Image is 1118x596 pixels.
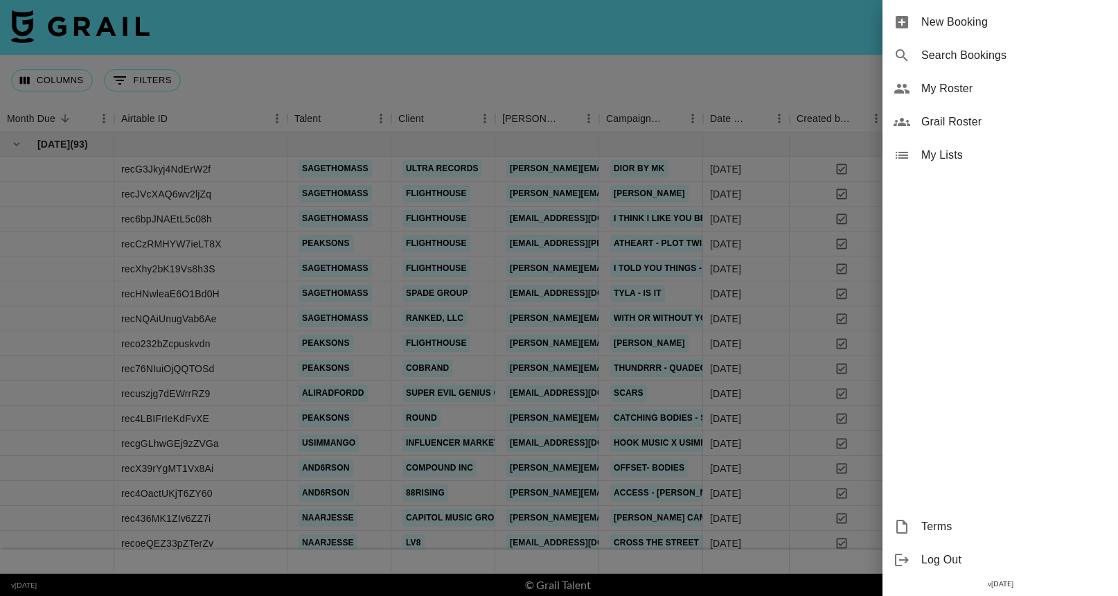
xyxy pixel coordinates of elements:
[882,6,1118,39] div: New Booking
[882,577,1118,591] div: v [DATE]
[921,552,1107,568] span: Log Out
[921,14,1107,30] span: New Booking
[882,510,1118,543] div: Terms
[921,147,1107,164] span: My Lists
[882,139,1118,172] div: My Lists
[882,543,1118,577] div: Log Out
[882,72,1118,105] div: My Roster
[882,39,1118,72] div: Search Bookings
[921,80,1107,97] span: My Roster
[921,47,1107,64] span: Search Bookings
[921,114,1107,130] span: Grail Roster
[921,518,1107,535] span: Terms
[882,105,1118,139] div: Grail Roster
